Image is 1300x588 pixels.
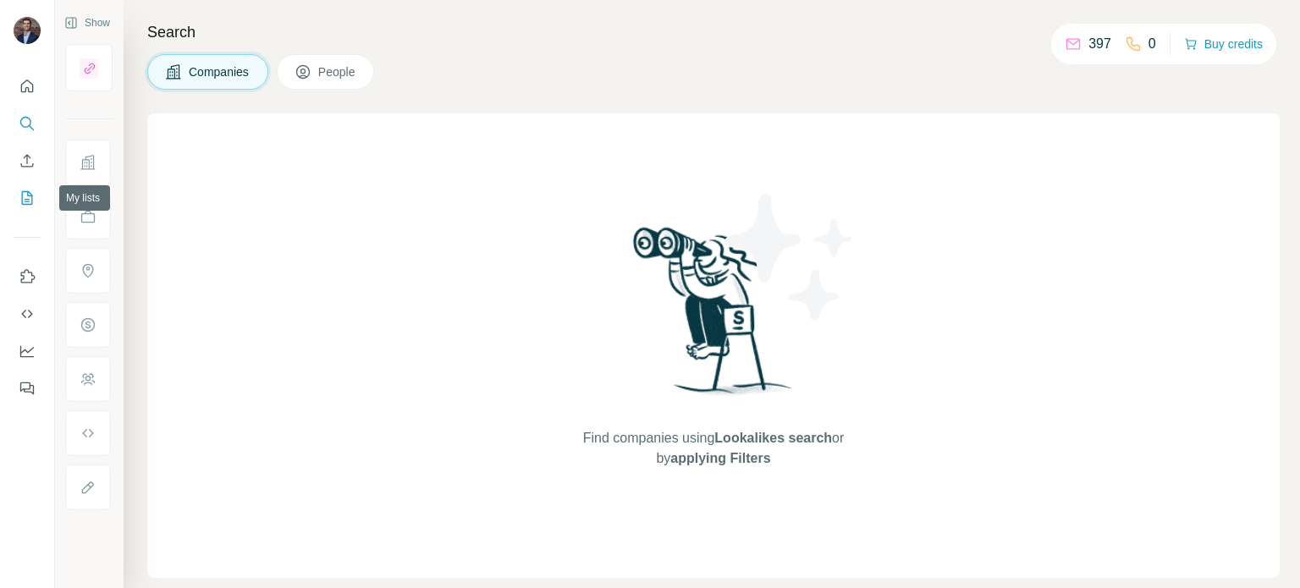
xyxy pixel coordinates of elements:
img: Avatar [14,17,41,44]
p: 0 [1149,34,1156,54]
span: People [318,63,357,80]
button: Use Surfe on LinkedIn [14,261,41,292]
button: Show [52,10,122,36]
span: Find companies using or by [578,428,849,469]
span: applying Filters [670,451,770,465]
h4: Search [147,20,1280,44]
button: Feedback [14,373,41,404]
img: Surfe Illustration - Stars [713,181,866,333]
span: Companies [189,63,251,80]
button: Enrich CSV [14,146,41,176]
button: My lists [14,183,41,213]
button: Use Surfe API [14,299,41,329]
button: Buy credits [1184,32,1263,56]
button: Search [14,108,41,139]
button: Quick start [14,71,41,102]
p: 397 [1088,34,1111,54]
img: Surfe Illustration - Woman searching with binoculars [625,223,801,411]
span: Lookalikes search [714,431,832,445]
button: Dashboard [14,336,41,366]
